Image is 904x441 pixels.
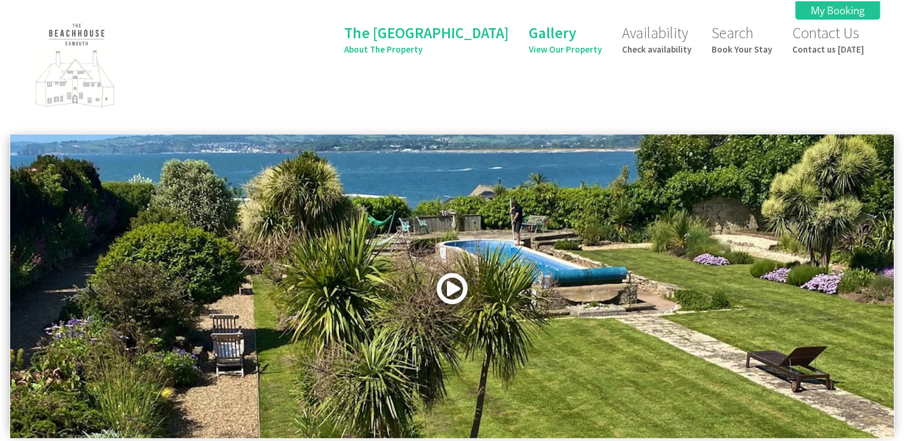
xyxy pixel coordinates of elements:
[529,44,602,55] small: View Our Property
[712,23,772,55] a: SearchBook Your Stay
[712,44,772,55] small: Book Your Stay
[344,23,508,55] a: The [GEOGRAPHIC_DATA]About The Property
[795,1,880,20] a: My Booking
[792,23,864,55] a: Contact UsContact us [DATE]
[622,44,691,55] small: Check availability
[622,23,691,55] a: AvailabilityCheck availability
[792,44,864,55] small: Contact us [DATE]
[344,44,508,55] small: About The Property
[529,23,602,55] a: GalleryView Our Property
[17,19,136,116] img: The Beach House Exmouth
